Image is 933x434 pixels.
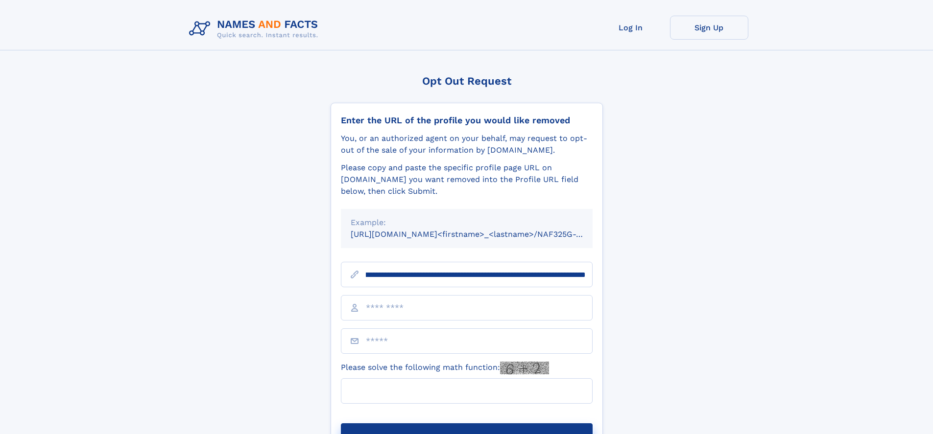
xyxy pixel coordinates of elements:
[331,75,603,87] div: Opt Out Request
[351,229,611,239] small: [URL][DOMAIN_NAME]<firstname>_<lastname>/NAF325G-xxxxxxxx
[341,162,593,197] div: Please copy and paste the specific profile page URL on [DOMAIN_NAME] you want removed into the Pr...
[592,16,670,40] a: Log In
[351,217,583,228] div: Example:
[341,115,593,126] div: Enter the URL of the profile you would like removed
[341,133,593,156] div: You, or an authorized agent on your behalf, may request to opt-out of the sale of your informatio...
[670,16,748,40] a: Sign Up
[341,362,549,374] label: Please solve the following math function:
[185,16,326,42] img: Logo Names and Facts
